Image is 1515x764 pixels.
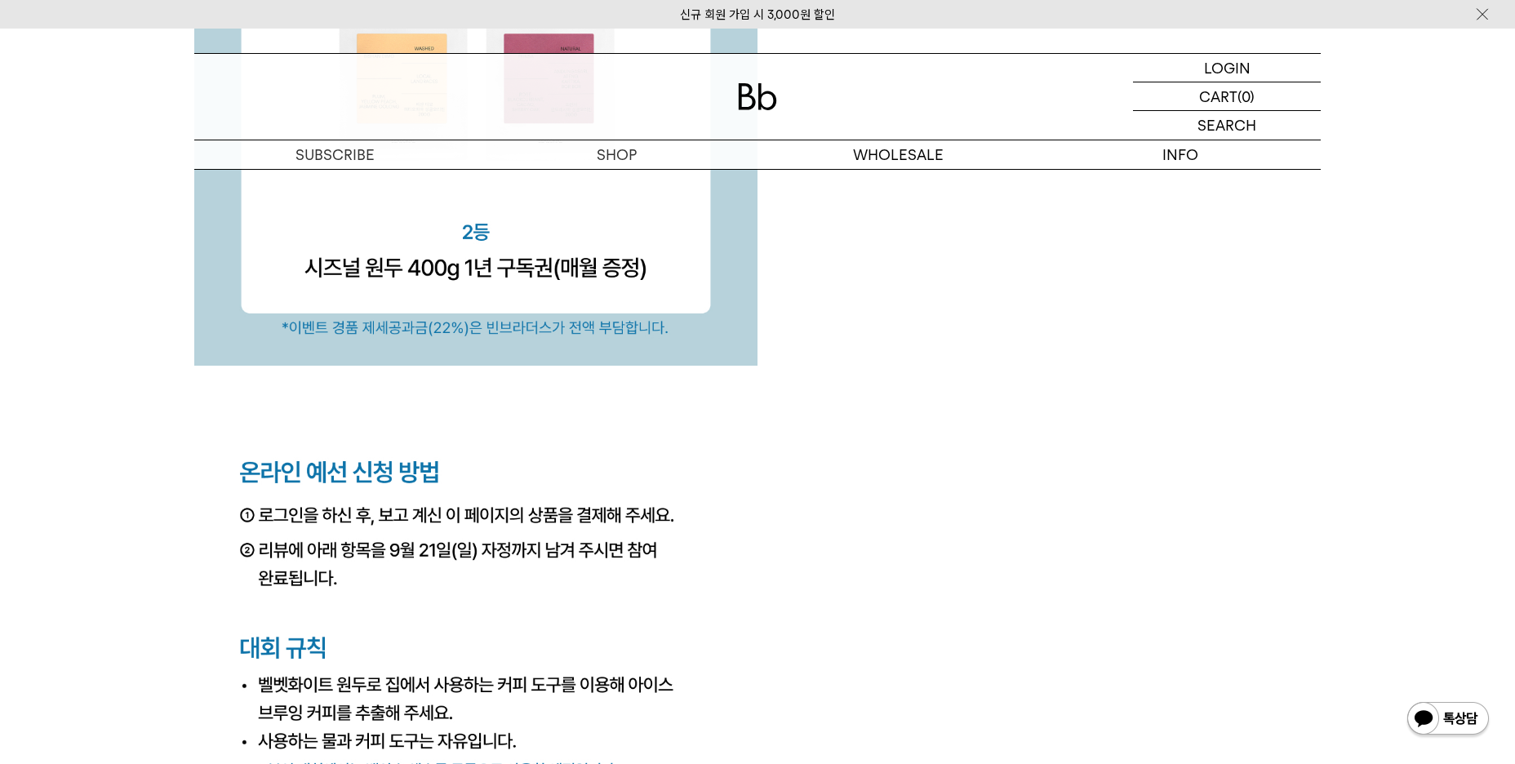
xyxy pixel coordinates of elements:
[1133,54,1321,82] a: LOGIN
[1039,140,1321,169] p: INFO
[1204,54,1251,82] p: LOGIN
[1133,82,1321,111] a: CART (0)
[1237,82,1255,110] p: (0)
[757,140,1039,169] p: WHOLESALE
[738,83,777,110] img: 로고
[1406,700,1491,740] img: 카카오톡 채널 1:1 채팅 버튼
[194,140,476,169] a: SUBSCRIBE
[476,140,757,169] a: SHOP
[680,7,835,22] a: 신규 회원 가입 시 3,000원 할인
[1199,82,1237,110] p: CART
[1197,111,1256,140] p: SEARCH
